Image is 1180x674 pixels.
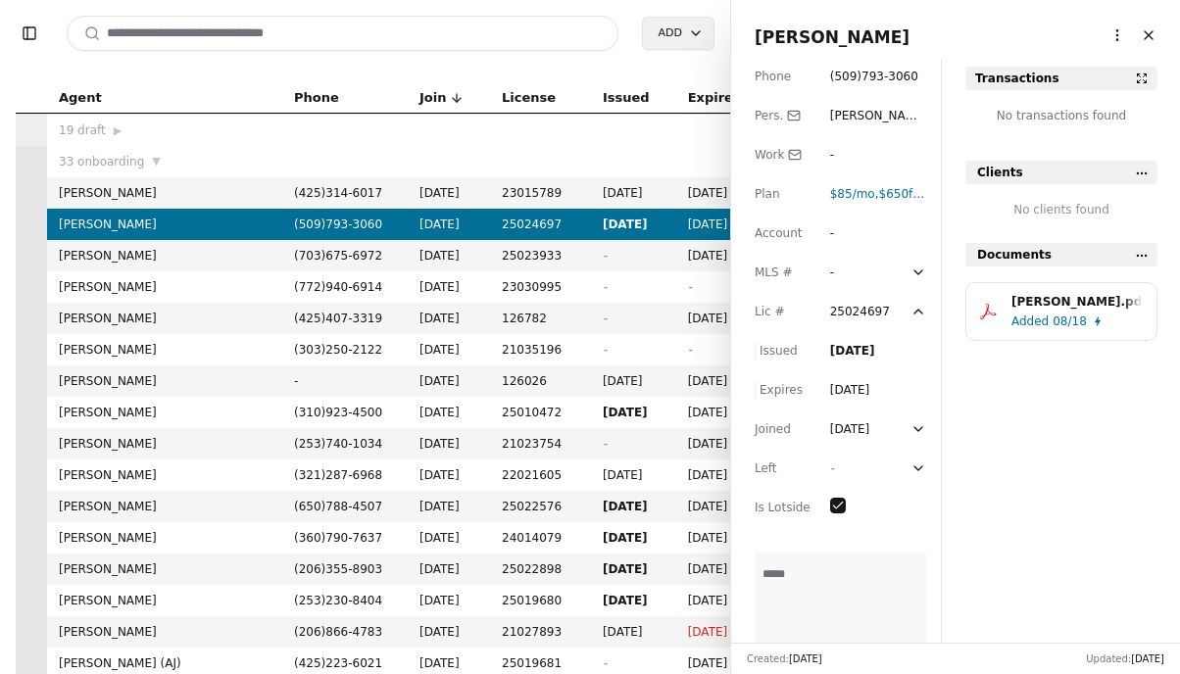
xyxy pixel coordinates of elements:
span: 21027893 [502,622,579,642]
span: [DATE] [419,559,478,579]
span: Clients [977,163,1023,182]
span: 25022898 [502,559,579,579]
span: ( 206 ) 355 - 8903 [294,562,382,576]
span: [DATE] [603,403,664,422]
div: Issued [755,341,811,361]
span: , [830,187,879,201]
span: [DATE] [688,653,757,673]
span: 25010472 [502,403,579,422]
div: Joined [755,419,811,439]
span: [DATE] [419,403,478,422]
span: [DATE] [603,559,664,579]
span: ( 425 ) 314 - 6017 [294,186,382,200]
span: Added [1011,312,1049,331]
span: 21023754 [502,434,579,454]
span: ( 425 ) 407 - 3319 [294,312,382,325]
span: License [502,87,556,109]
span: [DATE] [419,246,478,265]
div: 19 draft [59,120,270,140]
span: [DATE] [419,277,478,297]
span: [PERSON_NAME] [755,27,910,47]
span: Join [419,87,446,109]
span: 25023933 [502,246,579,265]
span: , [879,187,931,201]
span: 126026 [502,371,579,391]
span: ( 310 ) 923 - 4500 [294,406,382,419]
span: [DATE] [688,591,757,610]
span: [DATE] [688,465,757,485]
span: [DATE] [603,622,664,642]
span: [PERSON_NAME] [59,403,270,422]
span: [PERSON_NAME] [59,559,270,579]
span: [DATE] [603,371,664,391]
span: Documents [977,245,1052,265]
div: Transactions [975,69,1059,88]
span: ( 772 ) 940 - 6914 [294,280,382,294]
span: - [603,656,607,670]
span: [PERSON_NAME] [59,246,270,265]
span: 08/18 [1053,312,1087,331]
span: $650 fee [879,187,928,201]
span: ( 253 ) 230 - 8404 [294,594,382,607]
div: No clients found [965,200,1157,219]
span: ( 253 ) 740 - 1034 [294,437,382,451]
span: ( 703 ) 675 - 6972 [294,249,382,263]
div: Updated: [1086,651,1164,666]
span: [DATE] [688,497,757,516]
span: - [603,437,607,451]
div: [DATE] [830,341,875,361]
span: [DATE] [419,497,478,516]
span: [DATE] [419,371,478,391]
span: [PERSON_NAME] [59,183,270,203]
span: [DATE] [688,246,757,265]
div: [DATE] [830,380,870,400]
span: ( 509 ) 793 - 3060 [294,217,382,231]
span: - [603,312,607,325]
div: - [830,223,865,243]
span: ( 425 ) 223 - 6021 [294,656,382,670]
span: 23030995 [502,277,579,297]
span: [DATE] [603,528,664,548]
span: 24014079 [502,528,579,548]
span: [DATE] [1131,653,1164,664]
div: [DATE] [830,419,870,439]
div: - [830,145,865,165]
span: ▼ [152,153,160,170]
div: Phone [755,67,811,86]
button: Add [642,17,714,50]
span: 23015789 [502,183,579,203]
span: ( 360 ) 790 - 7637 [294,531,382,545]
span: - [603,343,607,357]
span: - [830,461,834,475]
span: [PERSON_NAME] [59,434,270,454]
span: ( 650 ) 788 - 4507 [294,500,382,513]
span: [PERSON_NAME] [59,340,270,360]
span: 21035196 [502,340,579,360]
div: MLS # [755,263,811,282]
span: 22021605 [502,465,579,485]
span: - [603,280,607,294]
div: No transactions found [965,106,1157,137]
span: [DATE] [688,434,757,454]
div: Created: [747,651,822,666]
span: Expires [688,87,741,109]
span: [PERSON_NAME] [59,277,270,297]
div: Lic # [755,302,811,321]
span: [DATE] [419,653,478,673]
div: Plan [755,184,811,204]
span: [PERSON_NAME] (AJ) [59,653,270,673]
span: [DATE] [419,183,478,203]
button: [PERSON_NAME].pdfAdded08/18 [965,282,1157,341]
span: ( 303 ) 250 - 2122 [294,343,382,357]
span: Issued [603,87,650,109]
span: [PERSON_NAME][EMAIL_ADDRESS][PERSON_NAME][DOMAIN_NAME] [830,109,924,201]
span: 25022576 [502,497,579,516]
span: 126782 [502,309,579,328]
div: Work [755,145,811,165]
span: 33 onboarding [59,152,144,171]
span: [DATE] [688,183,757,203]
span: - [294,371,396,391]
span: - [688,280,692,294]
span: ( 321 ) 287 - 6968 [294,468,382,482]
div: Left [755,458,811,478]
